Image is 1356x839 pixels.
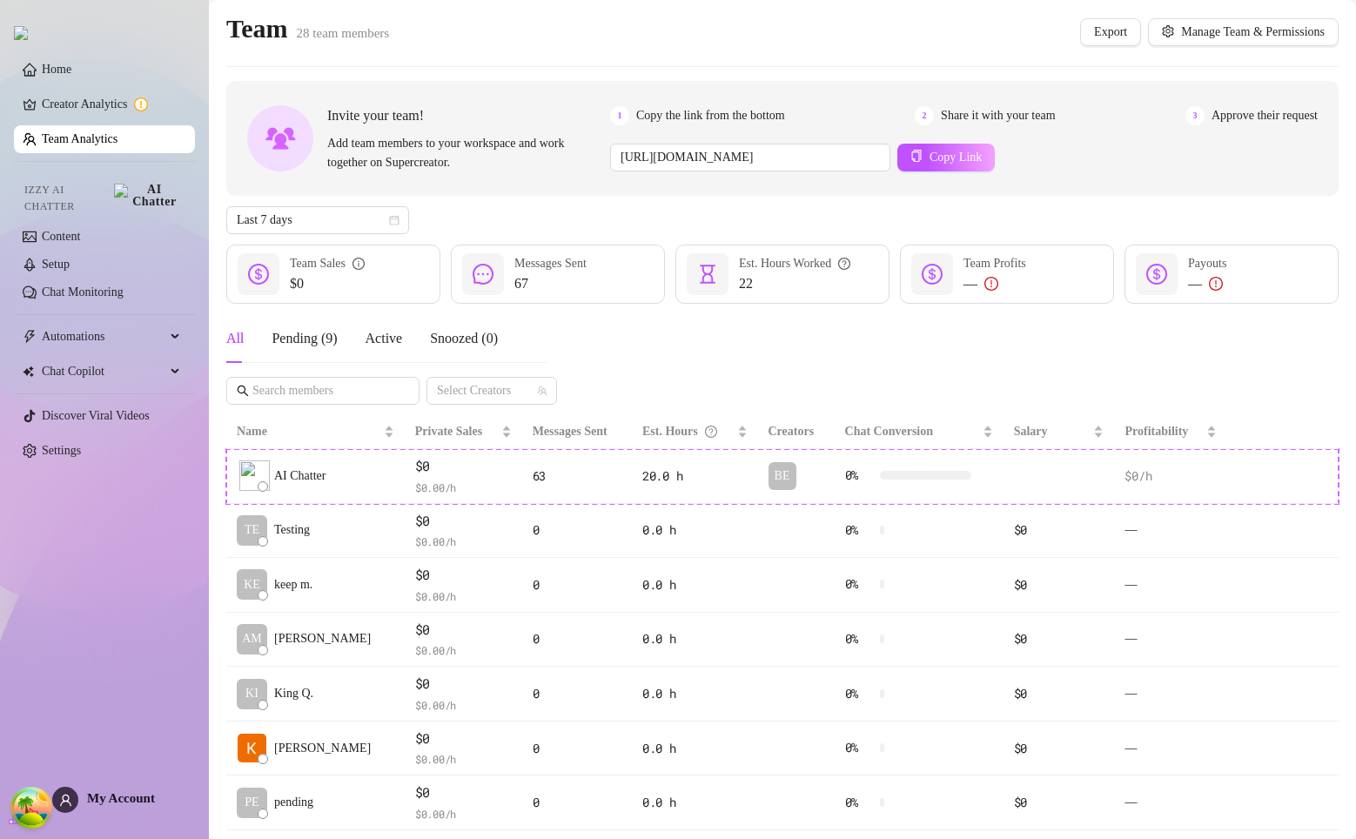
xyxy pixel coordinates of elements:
[473,264,493,285] span: message
[415,674,512,695] span: $0
[274,793,313,812] span: pending
[838,254,850,273] span: question-circle
[415,696,512,714] span: $ 0.00 /h
[845,684,873,703] span: 0 %
[415,533,512,550] span: $ 0.00 /h
[533,629,621,648] div: 0
[1181,25,1325,39] span: Manage Team & Permissions
[1094,25,1127,39] span: Export
[910,150,923,162] span: copy
[1114,722,1227,776] td: —
[42,444,81,457] a: Settings
[533,684,621,703] div: 0
[984,277,998,291] span: exclamation-circle
[642,739,748,758] div: 0.0 h
[739,273,850,294] span: 22
[274,466,326,486] span: AI Chatter
[1114,667,1227,722] td: —
[533,739,621,758] div: 0
[42,91,181,118] a: Creator Analytics exclamation-circle
[42,132,117,145] a: Team Analytics
[415,456,512,477] span: $0
[242,629,262,648] span: AM
[963,257,1026,270] span: Team Profits
[533,793,621,812] div: 0
[1114,504,1227,559] td: —
[1162,25,1174,37] span: setting
[1114,558,1227,613] td: —
[87,791,155,805] span: My Account
[1209,277,1223,291] span: exclamation-circle
[533,466,621,486] div: 63
[237,207,399,233] span: Last 7 days
[239,460,270,491] img: izzy-ai-chatter-avatar.svg
[245,684,258,703] span: KI
[845,466,873,485] span: 0 %
[758,415,835,449] th: Creators
[415,587,512,605] span: $ 0.00 /h
[1014,520,1104,540] div: $0
[297,26,390,40] span: 28 team members
[642,629,748,648] div: 0.0 h
[1146,264,1167,285] span: dollar-circle
[1014,739,1104,758] div: $0
[42,358,165,386] span: Chat Copilot
[290,254,365,273] div: Team Sales
[114,184,181,208] img: AI Chatter
[274,684,313,703] span: King Q.
[226,12,389,45] h2: Team
[845,793,873,812] span: 0 %
[1188,273,1226,294] div: —
[1014,575,1104,594] div: $0
[642,793,748,812] div: 0.0 h
[24,182,107,215] span: Izzy AI Chatter
[42,258,70,271] a: Setup
[1114,613,1227,668] td: —
[533,425,608,438] span: Messages Sent
[9,814,21,826] span: build
[1124,466,1217,486] div: $0 /h
[941,106,1055,125] span: Share it with your team
[290,273,365,294] span: $0
[327,104,610,126] span: Invite your team!
[1148,18,1339,46] button: Manage Team & Permissions
[642,466,748,486] div: 20.0 h
[922,264,943,285] span: dollar-circle
[1014,629,1104,648] div: $0
[248,264,269,285] span: dollar-circle
[14,26,28,40] img: logo.svg
[42,230,80,243] a: Content
[845,520,873,540] span: 0 %
[415,479,512,496] span: $ 0.00 /h
[1014,793,1104,812] div: $0
[415,565,512,586] span: $0
[274,739,371,758] span: [PERSON_NAME]
[274,520,310,540] span: Testing
[642,520,748,540] div: 0.0 h
[697,264,718,285] span: hourglass
[245,520,259,540] span: TE
[430,331,498,346] span: Snoozed ( 0 )
[1114,775,1227,830] td: —
[274,575,312,594] span: keep m.
[23,366,34,378] img: Chat Copilot
[244,575,260,594] span: KE
[237,422,380,441] span: Name
[845,629,873,648] span: 0 %
[845,574,873,594] span: 0 %
[415,750,512,768] span: $ 0.00 /h
[775,466,790,486] span: BE
[14,790,49,825] button: Open Tanstack query devtools
[1212,106,1318,125] span: Approve their request
[42,409,150,422] a: Discover Viral Videos
[274,629,371,648] span: [PERSON_NAME]
[636,106,785,125] span: Copy the link from the bottom
[42,63,71,76] a: Home
[237,385,249,397] span: search
[226,328,244,349] div: All
[739,254,850,273] div: Est. Hours Worked
[42,285,124,299] a: Chat Monitoring
[915,106,934,125] span: 2
[415,805,512,822] span: $ 0.00 /h
[642,684,748,703] div: 0.0 h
